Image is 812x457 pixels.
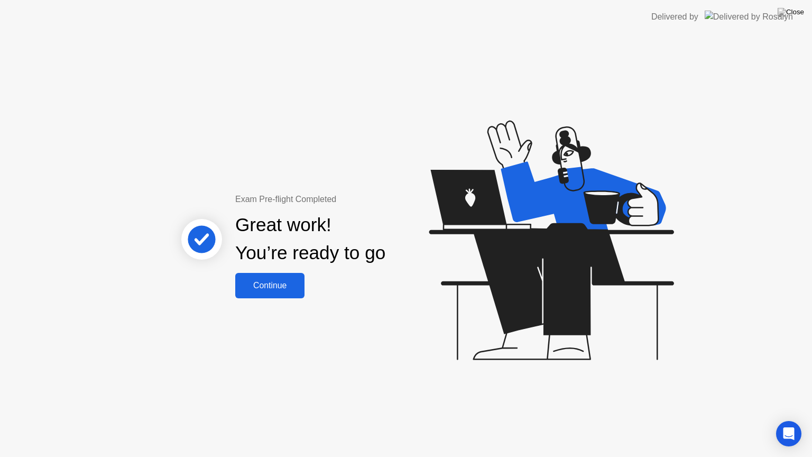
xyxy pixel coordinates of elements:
[238,281,301,290] div: Continue
[235,273,304,298] button: Continue
[776,421,801,446] div: Open Intercom Messenger
[651,11,698,23] div: Delivered by
[235,211,385,267] div: Great work! You’re ready to go
[705,11,793,23] img: Delivered by Rosalyn
[235,193,454,206] div: Exam Pre-flight Completed
[778,8,804,16] img: Close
